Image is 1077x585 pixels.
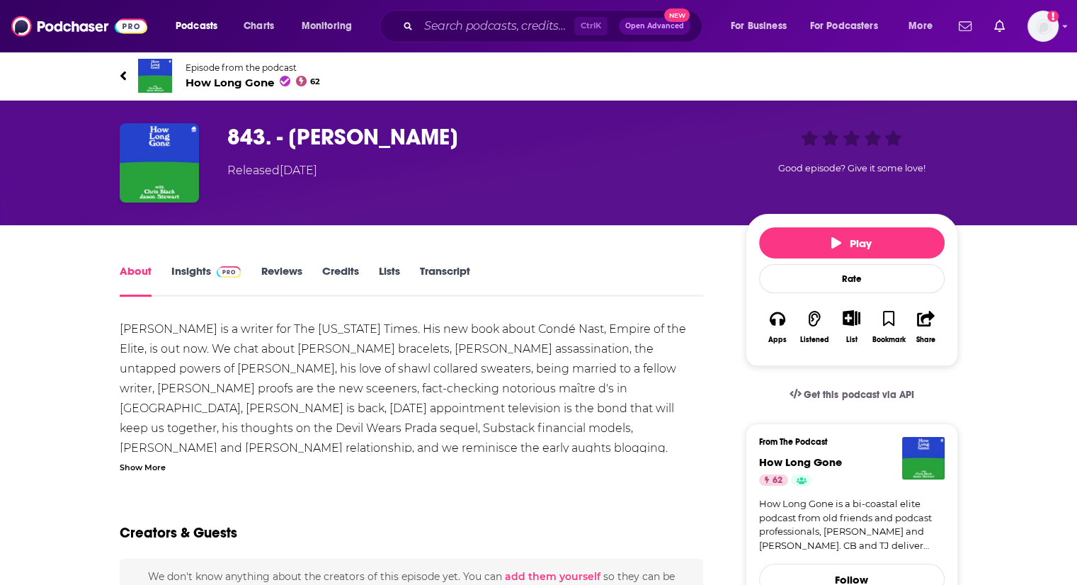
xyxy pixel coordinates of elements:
[261,264,302,297] a: Reviews
[227,162,317,179] div: Released [DATE]
[418,15,574,38] input: Search podcasts, credits, & more...
[505,571,600,582] button: add them yourself
[953,14,977,38] a: Show notifications dropdown
[801,15,899,38] button: open menu
[292,15,370,38] button: open menu
[1027,11,1059,42] img: User Profile
[759,301,796,353] button: Apps
[902,437,945,479] img: How Long Gone
[176,16,217,36] span: Podcasts
[759,227,945,259] button: Play
[393,10,716,42] div: Search podcasts, credits, & more...
[988,14,1010,38] a: Show notifications dropdown
[804,389,913,401] span: Get this podcast via API
[217,266,241,278] img: Podchaser Pro
[810,16,878,36] span: For Podcasters
[837,310,866,326] button: Show More Button
[378,264,399,297] a: Lists
[831,237,872,250] span: Play
[916,336,935,344] div: Share
[166,15,236,38] button: open menu
[574,17,608,35] span: Ctrl K
[731,16,787,36] span: For Business
[773,474,782,488] span: 62
[759,455,842,469] a: How Long Gone
[870,301,907,353] button: Bookmark
[619,18,690,35] button: Open AdvancedNew
[796,301,833,353] button: Listened
[244,16,274,36] span: Charts
[1027,11,1059,42] button: Show profile menu
[227,123,723,151] h1: 843. - Michael M. Grynbaum
[759,437,933,447] h3: From The Podcast
[186,62,321,73] span: Episode from the podcast
[120,59,958,93] a: How Long GoneEpisode from the podcastHow Long Gone62
[664,8,690,22] span: New
[120,524,237,542] h2: Creators & Guests
[721,15,804,38] button: open menu
[759,264,945,293] div: Rate
[11,13,147,40] img: Podchaser - Follow, Share and Rate Podcasts
[234,15,283,38] a: Charts
[846,335,857,344] div: List
[778,377,925,412] a: Get this podcast via API
[759,497,945,552] a: How Long Gone is a bi-coastal elite podcast from old friends and podcast professionals, [PERSON_N...
[625,23,684,30] span: Open Advanced
[302,16,352,36] span: Monitoring
[186,76,321,89] span: How Long Gone
[908,16,933,36] span: More
[321,264,358,297] a: Credits
[768,336,787,344] div: Apps
[907,301,944,353] button: Share
[778,163,925,174] span: Good episode? Give it some love!
[800,336,829,344] div: Listened
[419,264,469,297] a: Transcript
[120,123,199,203] img: 843. - Michael M. Grynbaum
[1047,11,1059,22] svg: Add a profile image
[138,59,172,93] img: How Long Gone
[171,264,241,297] a: InsightsPodchaser Pro
[759,475,788,486] a: 62
[310,79,320,85] span: 62
[1027,11,1059,42] span: Logged in as jinastanfill
[833,301,870,353] div: Show More ButtonList
[120,264,152,297] a: About
[899,15,950,38] button: open menu
[872,336,905,344] div: Bookmark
